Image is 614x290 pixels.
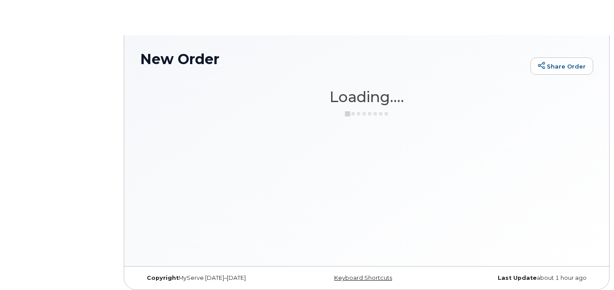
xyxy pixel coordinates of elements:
[498,275,537,281] strong: Last Update
[530,57,593,75] a: Share Order
[140,51,526,67] h1: New Order
[442,275,593,282] div: about 1 hour ago
[140,89,593,105] h1: Loading....
[345,111,389,117] img: ajax-loader-3a6953c30dc77f0bf724df975f13086db4f4c1262e45940f03d1251963f1bf2e.gif
[334,275,392,281] a: Keyboard Shortcuts
[147,275,179,281] strong: Copyright
[140,275,291,282] div: MyServe [DATE]–[DATE]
